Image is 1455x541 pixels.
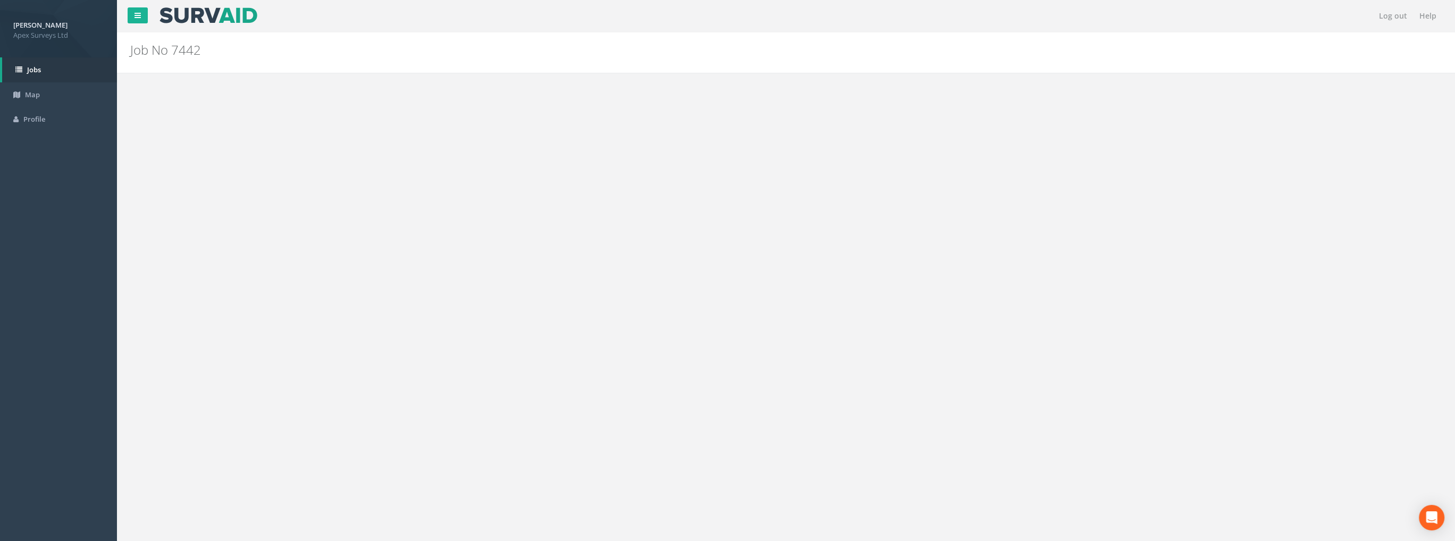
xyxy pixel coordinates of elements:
strong: [PERSON_NAME] [13,20,68,30]
h2: Job No 7442 [130,43,1221,57]
a: Jobs [2,57,117,82]
span: Jobs [27,65,41,74]
span: Apex Surveys Ltd [13,30,104,40]
div: Open Intercom Messenger [1419,505,1444,530]
span: Profile [23,114,45,124]
span: Map [25,90,40,99]
a: [PERSON_NAME] Apex Surveys Ltd [13,18,104,40]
